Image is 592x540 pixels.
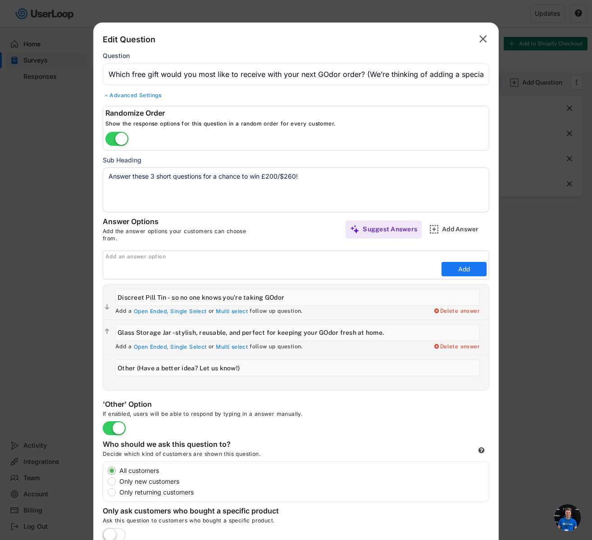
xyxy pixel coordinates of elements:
div: 'Other' Option [103,400,283,410]
div: Multi select [216,308,248,315]
label: Only returning customers [117,489,489,495]
div: Open Ended, [134,343,168,351]
div: Answer Options [103,217,238,228]
div: Decide which kind of customers are shown this question. [103,450,328,461]
div: or [209,308,214,315]
div: Delete answer [433,308,480,315]
div: follow up question. [250,308,303,315]
label: All customers [117,468,489,474]
div: Only ask customers who bought a specific product [103,506,283,517]
input: Discreet Pill Tin - so no one knows you’re taking GOdor [115,289,480,306]
div: Advanced Settings [103,92,489,99]
div: Show the response options for this question in a random order for every customer. [105,120,489,127]
button:  [103,327,111,336]
text:  [105,304,109,311]
div: Suggest Answers [363,225,417,233]
div: or [209,343,214,351]
button:  [103,303,111,312]
div: Edit Question [103,34,155,45]
div: Add the answer options your customers can choose from. [103,228,260,242]
text:  [105,328,109,335]
div: Add Answer [442,225,487,233]
div: Single Select [170,308,206,315]
input: Type your question here... [103,63,489,85]
div: follow up question. [250,343,303,351]
img: MagicMajor%20%28Purple%29.svg [350,225,360,234]
div: Add a [115,343,132,351]
div: Add an answer option [105,253,489,261]
input: Other (Have a better idea? Let us know!) [115,360,480,376]
div: If enabled, users will be able to respond by typing in a answer manually. [103,410,373,421]
div: Question [103,52,130,60]
div: Randomize Order [105,108,489,118]
text:  [479,32,487,45]
label: Only new customers [117,478,489,485]
div: Add a [115,308,132,315]
div: Sub Heading [103,155,489,165]
div: Open Ended, [134,308,168,315]
div: Who should we ask this question to? [103,440,283,450]
a: Open chat [554,504,581,531]
div: Ask this question to customers who bought a specific product. [103,517,489,528]
input: Glass Storage Jar - stylish, reusable, and perfect for keeping your GOdor fresh at home. [115,324,480,341]
div: Multi select [216,343,248,351]
button:  [477,32,489,46]
img: AddMajor.svg [429,225,439,234]
div: Delete answer [433,343,480,351]
div: Single Select [170,343,206,351]
button: Add [442,262,487,276]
